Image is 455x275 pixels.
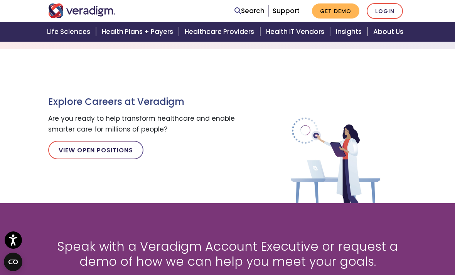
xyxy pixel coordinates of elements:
[369,22,413,42] a: About Us
[367,3,403,19] a: Login
[48,96,253,108] h3: Explore Careers at Veradigm
[48,141,143,159] a: View Open Positions
[261,22,331,42] a: Health IT Vendors
[273,6,300,15] a: Support
[234,6,265,16] a: Search
[48,3,116,18] img: Veradigm logo
[331,22,369,42] a: Insights
[48,113,253,134] p: Are you ready to help transform healthcare and enable smarter care for millions of people?
[48,239,407,269] h2: Speak with a Veradigm Account Executive or request a demo of how we can help you meet your goals.
[97,22,180,42] a: Health Plans + Payers
[4,253,22,271] button: Open CMP widget
[42,22,97,42] a: Life Sciences
[312,3,359,19] a: Get Demo
[180,22,261,42] a: Healthcare Providers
